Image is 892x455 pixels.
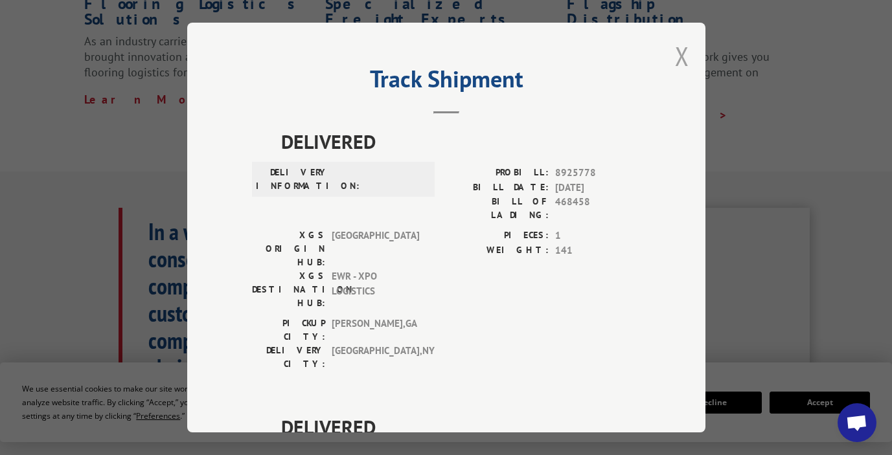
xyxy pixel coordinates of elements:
label: BILL OF LADING: [446,195,549,222]
span: 468458 [555,195,641,222]
span: 1 [555,228,641,243]
label: XGS DESTINATION HUB: [252,269,325,310]
span: DELIVERED [281,412,641,441]
span: [GEOGRAPHIC_DATA] [332,228,419,269]
span: [PERSON_NAME] , GA [332,316,419,344]
label: XGS ORIGIN HUB: [252,228,325,269]
span: [GEOGRAPHIC_DATA] , NY [332,344,419,371]
span: EWR - XPO LOGISTICS [332,269,419,310]
label: WEIGHT: [446,243,549,258]
label: PIECES: [446,228,549,243]
div: Open chat [838,403,876,442]
h2: Track Shipment [252,70,641,94]
span: DELIVERED [281,127,641,156]
span: 8925778 [555,166,641,181]
span: 141 [555,243,641,258]
label: DELIVERY CITY: [252,344,325,371]
label: PROBILL: [446,166,549,181]
span: [DATE] [555,181,641,195]
label: BILL DATE: [446,181,549,195]
label: PICKUP CITY: [252,316,325,344]
button: Close modal [675,39,689,73]
label: DELIVERY INFORMATION: [256,166,329,193]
